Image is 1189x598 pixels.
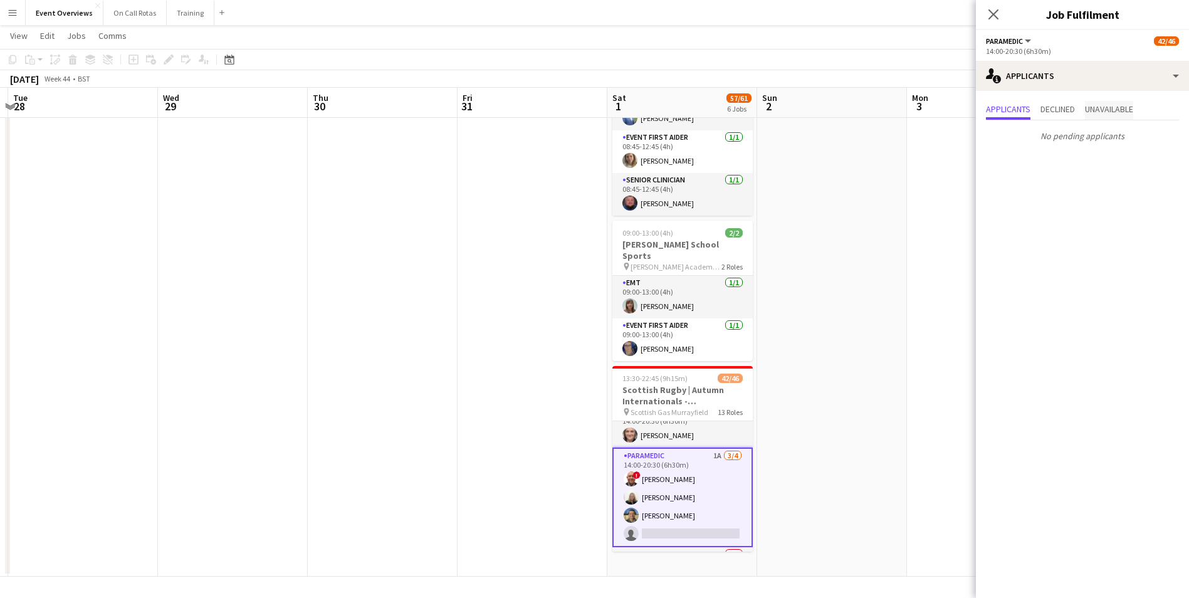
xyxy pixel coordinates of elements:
span: Applicants [986,105,1030,113]
span: 42/46 [718,374,743,383]
app-card-role: Nurse1/114:00-20:30 (6h30m)[PERSON_NAME] [612,405,753,448]
button: Paramedic [986,36,1033,46]
span: 09:00-13:00 (4h) [622,228,673,238]
a: Jobs [62,28,91,44]
div: 6 Jobs [727,104,751,113]
app-card-role: Senior Clinician1/108:45-12:45 (4h)[PERSON_NAME] [612,173,753,216]
div: BST [78,74,90,83]
span: Paramedic [986,36,1023,46]
button: Event Overviews [26,1,103,25]
span: Scottish Gas Murrayfield [631,407,708,417]
div: Applicants [976,61,1189,91]
span: 2 Roles [721,262,743,271]
a: View [5,28,33,44]
span: 2 [760,99,777,113]
span: 3 [910,99,928,113]
span: Declined [1040,105,1075,113]
span: View [10,30,28,41]
a: Edit [35,28,60,44]
app-card-role: EMT1/109:00-13:00 (4h)[PERSON_NAME] [612,276,753,318]
span: Edit [40,30,55,41]
app-card-role: Doctor10A0/1 [612,547,753,590]
p: No pending applicants [976,125,1189,147]
button: On Call Rotas [103,1,167,25]
span: Thu [313,92,328,103]
app-card-role: Event First Aider1/108:45-12:45 (4h)[PERSON_NAME] [612,130,753,173]
span: Fri [463,92,473,103]
h3: Job Fulfilment [976,6,1189,23]
span: 57/61 [726,93,752,103]
span: Jobs [67,30,86,41]
span: 28 [11,99,28,113]
span: Sun [762,92,777,103]
app-card-role: Event First Aider1/109:00-13:00 (4h)[PERSON_NAME] [612,318,753,361]
span: 30 [311,99,328,113]
button: Training [167,1,214,25]
div: [DATE] [10,73,39,85]
span: 29 [161,99,179,113]
span: 31 [461,99,473,113]
span: Wed [163,92,179,103]
span: 13:30-22:45 (9h15m) [622,374,688,383]
app-card-role: Paramedic1A3/414:00-20:30 (6h30m)![PERSON_NAME][PERSON_NAME][PERSON_NAME] [612,448,753,547]
span: [PERSON_NAME] Academy Playing Fields [631,262,721,271]
app-job-card: 08:45-12:45 (4h)3/3ESMS - Inverleith Inverleith Playing Fields3 RolesEMT1/108:45-12:45 (4h)[PERSO... [612,44,753,216]
span: Unavailable [1085,105,1133,113]
span: 42/46 [1154,36,1179,46]
span: Week 44 [41,74,73,83]
span: 13 Roles [718,407,743,417]
a: Comms [93,28,132,44]
app-job-card: 09:00-13:00 (4h)2/2[PERSON_NAME] School Sports [PERSON_NAME] Academy Playing Fields2 RolesEMT1/10... [612,221,753,361]
span: ! [633,471,641,479]
span: Sat [612,92,626,103]
span: 2/2 [725,228,743,238]
app-job-card: 13:30-22:45 (9h15m)42/46Scottish Rugby | Autumn Internationals - [GEOGRAPHIC_DATA] v [GEOGRAPHIC_... [612,366,753,552]
span: Mon [912,92,928,103]
span: 1 [610,99,626,113]
span: Comms [98,30,127,41]
h3: Scottish Rugby | Autumn Internationals - [GEOGRAPHIC_DATA] v [GEOGRAPHIC_DATA] [612,384,753,407]
div: 14:00-20:30 (6h30m) [986,46,1179,56]
span: Tue [13,92,28,103]
h3: [PERSON_NAME] School Sports [612,239,753,261]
